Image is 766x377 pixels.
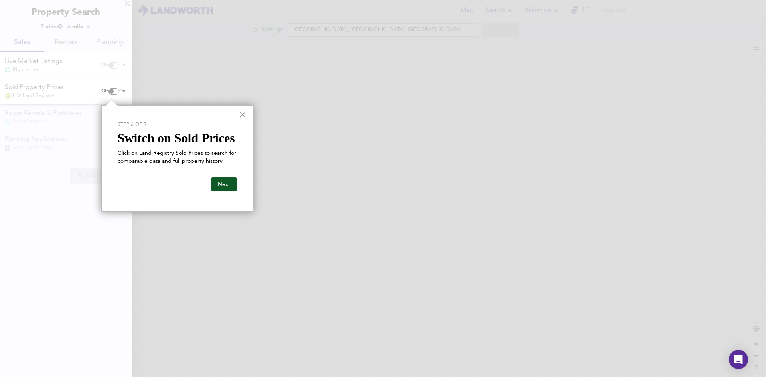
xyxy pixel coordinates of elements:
[211,177,237,191] button: Next
[239,108,247,121] button: Close
[119,88,125,95] span: On
[118,150,237,165] p: Click on Land Registry Sold Prices to search for comparable data and full property history.
[118,122,237,128] p: Step 6 of 7
[729,350,748,369] div: Open Intercom Messenger
[118,130,237,146] h2: Switch on Sold Prices
[101,88,108,95] span: Off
